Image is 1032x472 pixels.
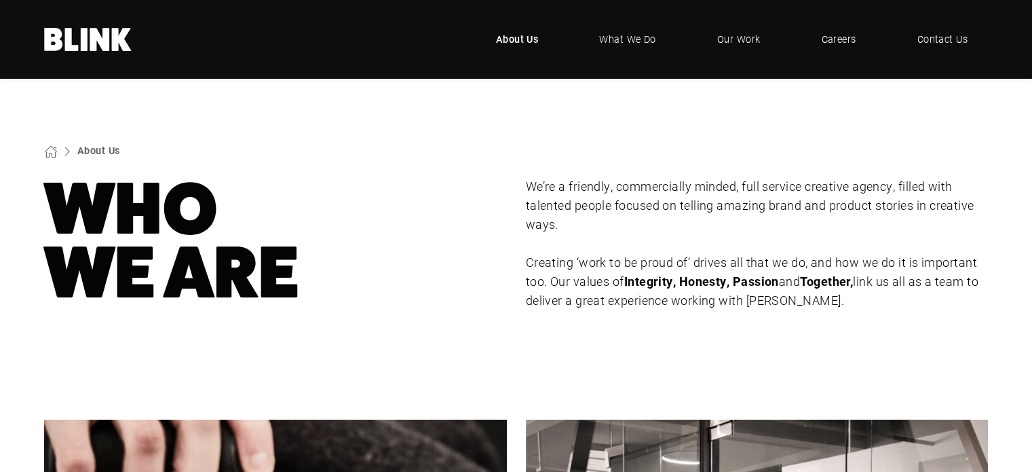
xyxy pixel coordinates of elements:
[579,19,676,60] a: What We Do
[526,177,989,234] p: We’re a friendly, commercially minded, full service creative agency, filled with talented people ...
[821,32,856,47] span: Careers
[44,177,507,305] h1: Who We Are
[77,144,120,157] a: About Us
[697,19,781,60] a: Our Work
[624,273,779,289] strong: Integrity, Honesty, Passion
[44,28,132,51] a: Home
[496,32,539,47] span: About Us
[800,273,853,289] strong: Together,
[599,32,656,47] span: What We Do
[917,32,968,47] span: Contact Us
[801,19,876,60] a: Careers
[717,32,761,47] span: Our Work
[526,253,989,310] p: Creating ‘work to be proud of’ drives all that we do, and how we do it is important too. Our valu...
[897,19,989,60] a: Contact Us
[476,19,559,60] a: About Us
